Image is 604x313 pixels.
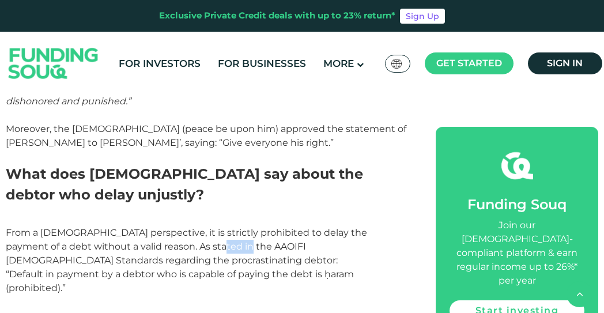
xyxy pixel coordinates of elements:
[450,218,584,288] div: Join our [DEMOGRAPHIC_DATA]-compliant platform & earn regular income up to 26%* per year
[436,58,502,69] span: Get started
[159,9,395,22] div: Exclusive Private Credit deals with up to 23% return*
[6,123,406,148] span: Moreover, the [DEMOGRAPHIC_DATA] (peace be upon him) approved the statement of [PERSON_NAME] to [...
[528,52,602,74] a: Sign in
[215,54,309,73] a: For Businesses
[6,227,367,293] span: From a [DEMOGRAPHIC_DATA] perspective, it is strictly prohibited to delay the payment of a debt w...
[501,150,533,182] img: fsicon
[400,9,445,24] a: Sign Up
[567,281,592,307] button: back
[547,58,583,69] span: Sign in
[6,165,363,203] span: What does [DEMOGRAPHIC_DATA] say about the debtor who delay unjustly?
[391,59,402,69] img: SA Flag
[467,196,567,213] span: Funding Souq
[323,58,354,69] span: More
[116,54,203,73] a: For Investors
